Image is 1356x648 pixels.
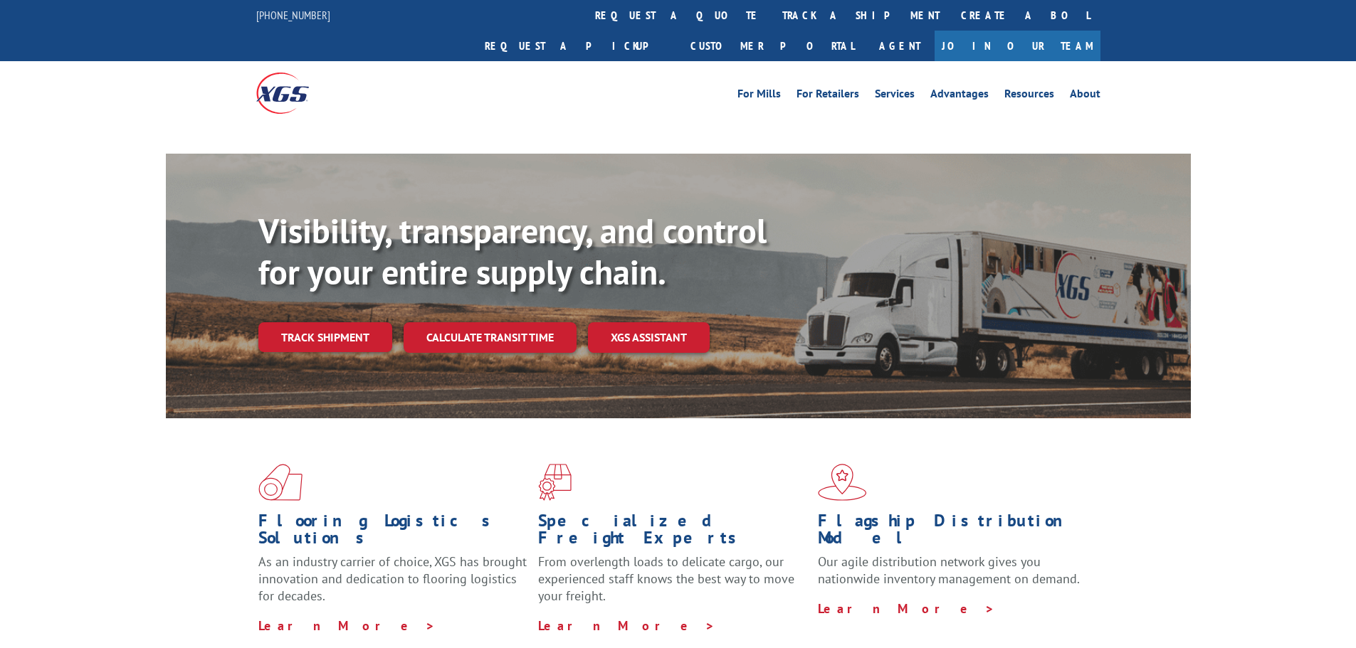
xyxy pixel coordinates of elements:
[588,322,710,353] a: XGS ASSISTANT
[258,617,436,634] a: Learn More >
[538,553,807,617] p: From overlength loads to delicate cargo, our experienced staff knows the best way to move your fr...
[258,512,527,553] h1: Flooring Logistics Solutions
[538,512,807,553] h1: Specialized Freight Experts
[1070,88,1100,104] a: About
[680,31,865,61] a: Customer Portal
[258,553,527,604] span: As an industry carrier of choice, XGS has brought innovation and dedication to flooring logistics...
[258,208,767,294] b: Visibility, transparency, and control for your entire supply chain.
[1004,88,1054,104] a: Resources
[875,88,915,104] a: Services
[538,464,572,501] img: xgs-icon-focused-on-flooring-red
[818,600,995,617] a: Learn More >
[258,464,303,501] img: xgs-icon-total-supply-chain-intelligence-red
[818,512,1087,553] h1: Flagship Distribution Model
[818,464,867,501] img: xgs-icon-flagship-distribution-model-red
[404,322,577,353] a: Calculate transit time
[797,88,859,104] a: For Retailers
[474,31,680,61] a: Request a pickup
[930,88,989,104] a: Advantages
[538,617,715,634] a: Learn More >
[818,553,1080,587] span: Our agile distribution network gives you nationwide inventory management on demand.
[258,322,392,352] a: Track shipment
[737,88,781,104] a: For Mills
[935,31,1100,61] a: Join Our Team
[256,8,330,22] a: [PHONE_NUMBER]
[865,31,935,61] a: Agent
